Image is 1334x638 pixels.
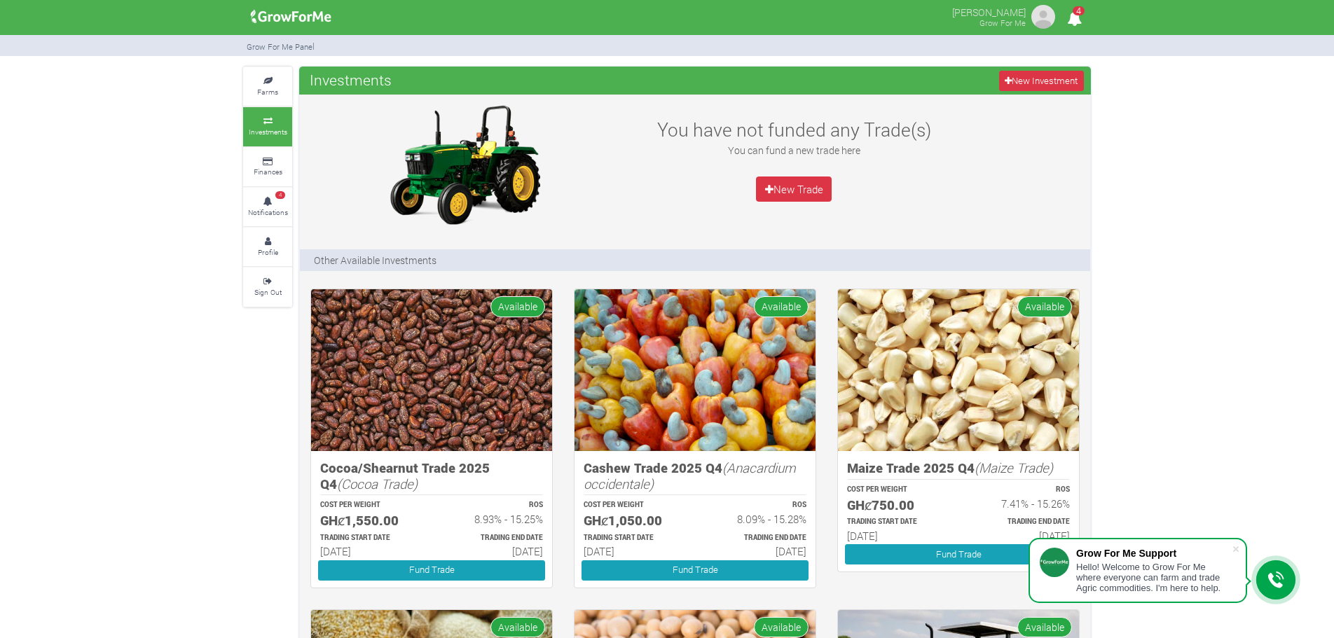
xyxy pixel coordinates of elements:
span: 4 [275,191,285,200]
small: Finances [254,167,282,176]
span: Available [754,617,809,637]
span: Available [1017,296,1072,317]
small: Notifications [248,207,288,217]
h3: You have not funded any Trade(s) [642,118,946,141]
i: (Anacardium occidentale) [584,459,796,492]
p: ROS [971,485,1070,495]
p: Estimated Trading Start Date [847,517,946,527]
p: COST PER WEIGHT [584,500,682,511]
img: growforme image [838,289,1079,451]
h6: [DATE] [444,545,543,557]
small: Investments [249,127,287,137]
a: Finances [243,148,292,186]
h5: Cashew Trade 2025 Q4 [584,460,806,492]
p: [PERSON_NAME] [952,3,1026,20]
h5: Maize Trade 2025 Q4 [847,460,1070,476]
h6: 8.93% - 15.25% [444,513,543,525]
p: Estimated Trading End Date [444,533,543,543]
a: New Trade [756,176,832,202]
p: COST PER WEIGHT [847,485,946,495]
h6: [DATE] [708,545,806,557]
p: ROS [444,500,543,511]
img: growforme image [311,289,552,451]
div: Grow For Me Support [1076,548,1232,559]
h5: Cocoa/Shearnut Trade 2025 Q4 [320,460,543,492]
h6: [DATE] [320,545,419,557]
p: ROS [708,500,806,511]
p: COST PER WEIGHT [320,500,419,511]
h5: GHȼ750.00 [847,497,946,513]
h6: 8.09% - 15.28% [708,513,806,525]
p: Estimated Trading End Date [708,533,806,543]
span: Investments [306,66,395,94]
a: Sign Out [243,268,292,306]
small: Farms [257,87,278,97]
p: Estimated Trading Start Date [584,533,682,543]
h6: [DATE] [847,529,946,542]
a: Fund Trade [845,544,1072,564]
p: Estimated Trading End Date [971,517,1070,527]
a: 4 Notifications [243,188,292,226]
p: Estimated Trading Start Date [320,533,419,543]
span: Available [490,296,545,317]
img: growforme image [1029,3,1057,31]
h5: GHȼ1,550.00 [320,513,419,529]
span: Available [1017,617,1072,637]
h6: [DATE] [971,529,1070,542]
a: New Investment [999,71,1084,91]
p: You can fund a new trade here [642,143,946,158]
a: 4 [1061,13,1088,27]
small: Grow For Me Panel [247,41,315,52]
a: Profile [243,228,292,266]
i: (Maize Trade) [975,459,1053,476]
h6: 7.41% - 15.26% [971,497,1070,510]
small: Grow For Me [979,18,1026,28]
i: (Cocoa Trade) [337,475,418,492]
a: Investments [243,107,292,146]
span: Available [754,296,809,317]
a: Fund Trade [582,560,809,581]
a: Fund Trade [318,560,545,581]
span: Available [490,617,545,637]
small: Sign Out [254,287,282,297]
span: 4 [1073,6,1085,15]
small: Profile [258,247,278,257]
h5: GHȼ1,050.00 [584,513,682,529]
img: growforme image [246,3,336,31]
img: growforme image [377,102,552,228]
p: Other Available Investments [314,253,436,268]
div: Hello! Welcome to Grow For Me where everyone can farm and trade Agric commodities. I'm here to help. [1076,562,1232,593]
h6: [DATE] [584,545,682,557]
img: growforme image [575,289,816,451]
i: Notifications [1061,3,1088,34]
a: Farms [243,67,292,106]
